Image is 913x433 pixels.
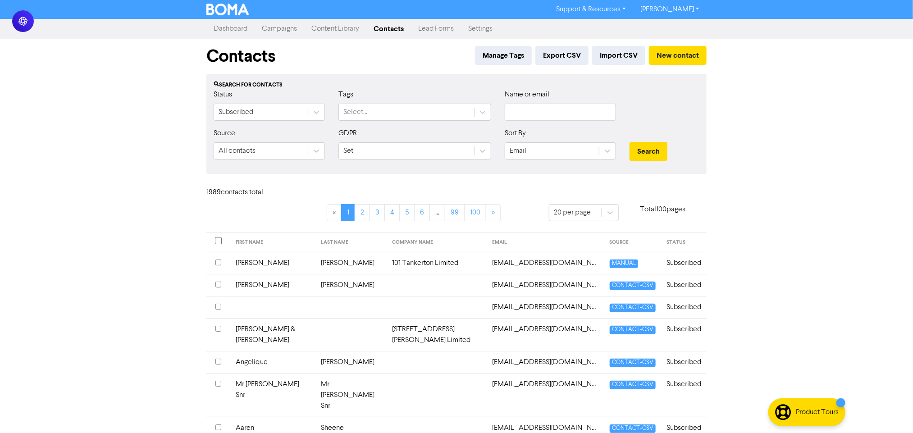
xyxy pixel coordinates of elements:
[411,20,461,38] a: Lead Forms
[486,204,501,221] a: »
[206,188,278,197] h6: 1989 contact s total
[661,252,707,274] td: Subscribed
[487,274,604,296] td: 2roy@sky.com
[214,81,699,89] div: Search for contacts
[619,204,707,215] p: Total 100 pages
[487,351,604,373] td: 55swinburne@gmail.com
[230,318,315,351] td: [PERSON_NAME] & [PERSON_NAME]
[214,89,232,100] label: Status
[230,252,315,274] td: [PERSON_NAME]
[315,274,387,296] td: [PERSON_NAME]
[610,304,656,312] span: CONTACT-CSV
[338,89,353,100] label: Tags
[230,274,315,296] td: [PERSON_NAME]
[610,260,638,268] span: MANUAL
[387,318,487,351] td: [STREET_ADDRESS][PERSON_NAME] Limited
[230,351,315,373] td: Angelique
[487,232,604,252] th: EMAIL
[206,4,249,15] img: BOMA Logo
[206,46,275,67] h1: Contacts
[230,373,315,417] td: Mr [PERSON_NAME] Snr
[464,204,486,221] a: Page 100
[649,46,707,65] button: New contact
[461,20,500,38] a: Settings
[255,20,304,38] a: Campaigns
[661,232,707,252] th: STATUS
[505,128,526,139] label: Sort By
[315,252,387,274] td: [PERSON_NAME]
[315,351,387,373] td: [PERSON_NAME]
[661,318,707,351] td: Subscribed
[630,142,667,161] button: Search
[370,204,385,221] a: Page 3
[387,252,487,274] td: 101 Tankerton Limited
[315,232,387,252] th: LAST NAME
[475,46,532,65] button: Manage Tags
[315,373,387,417] td: Mr [PERSON_NAME] Snr
[304,20,366,38] a: Content Library
[505,89,549,100] label: Name or email
[487,296,604,318] td: 37thestreet@gmail.com
[535,46,589,65] button: Export CSV
[355,204,370,221] a: Page 2
[661,296,707,318] td: Subscribed
[554,207,591,218] div: 20 per page
[487,318,604,351] td: 38charlesstreet@gmail.com
[399,204,415,221] a: Page 5
[219,107,253,118] div: Subscribed
[610,326,656,334] span: CONTACT-CSV
[661,351,707,373] td: Subscribed
[230,232,315,252] th: FIRST NAME
[868,390,913,433] iframe: Chat Widget
[445,204,465,221] a: Page 99
[214,128,235,139] label: Source
[414,204,430,221] a: Page 6
[343,146,353,156] div: Set
[338,128,357,139] label: GDPR
[661,274,707,296] td: Subscribed
[366,20,411,38] a: Contacts
[592,46,645,65] button: Import CSV
[343,107,367,118] div: Select...
[206,20,255,38] a: Dashboard
[661,373,707,417] td: Subscribed
[384,204,400,221] a: Page 4
[610,282,656,290] span: CONTACT-CSV
[341,204,355,221] a: Page 1 is your current page
[487,373,604,417] td: 69goldjohn@gmail.com
[604,232,661,252] th: SOURCE
[610,381,656,389] span: CONTACT-CSV
[549,2,633,17] a: Support & Resources
[510,146,526,156] div: Email
[633,2,707,17] a: [PERSON_NAME]
[487,252,604,274] td: 101tankerton@gmail.com
[610,359,656,367] span: CONTACT-CSV
[219,146,256,156] div: All contacts
[387,232,487,252] th: COMPANY NAME
[610,424,656,433] span: CONTACT-CSV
